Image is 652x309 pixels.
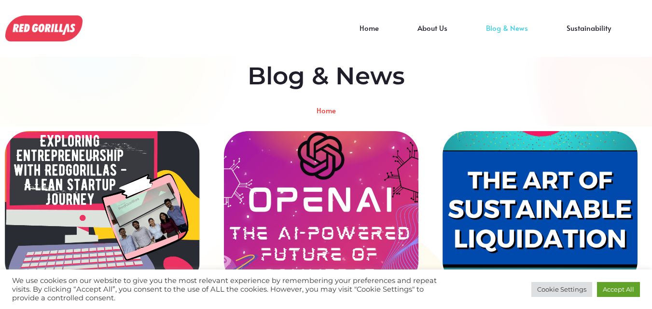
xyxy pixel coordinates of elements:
a: Home [340,28,398,42]
img: Blog Posts [5,15,83,41]
a: Blog & News [467,28,547,42]
a: Sustainability [547,28,630,42]
a: Exploring Entrepreneurship with RedGorillas: A Lean Startup Journey [5,131,200,285]
div: We use cookies on our website to give you the most relevant experience by remembering your prefer... [12,276,452,302]
a: Accept All [597,282,640,297]
a: About Us [398,28,467,42]
a: Cookie Settings [531,282,592,297]
a: OpenAI – The AI Powered Future of Commerce [224,131,419,285]
h2: Blog & News [17,62,635,91]
a: Home [317,107,336,114]
a: Sustainable Liquidation [443,131,638,285]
